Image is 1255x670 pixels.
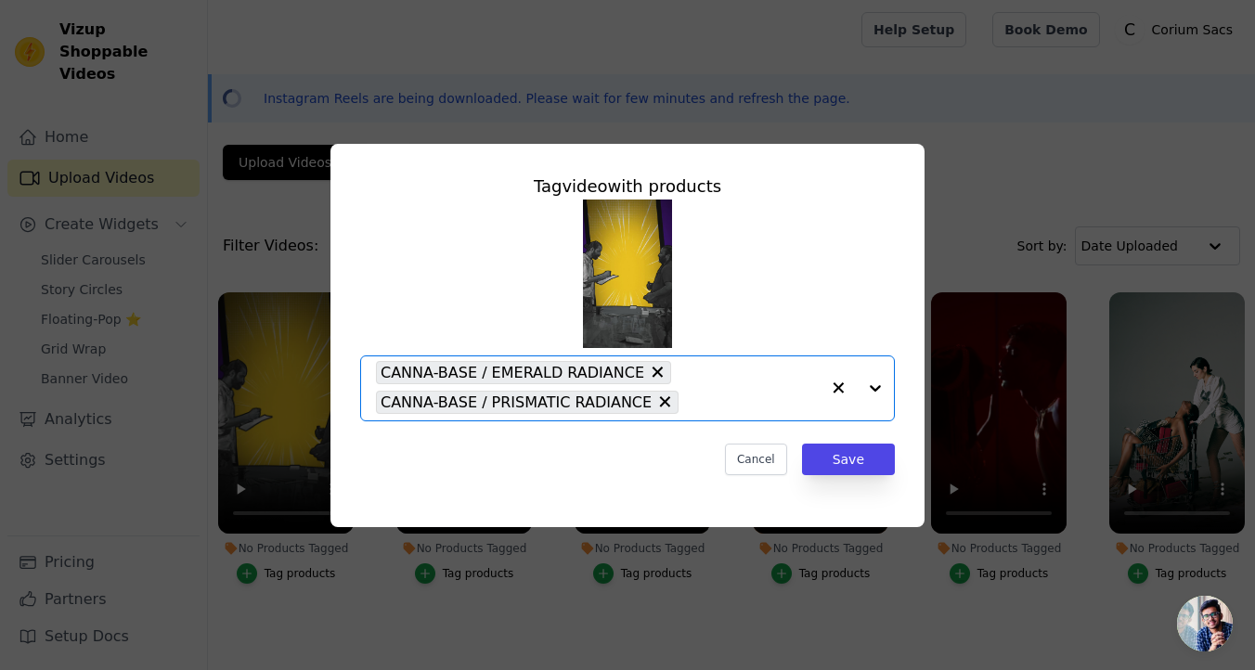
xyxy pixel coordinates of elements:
[725,444,787,475] button: Cancel
[381,391,652,414] span: CANNA-BASE / PRISMATIC RADIANCE
[360,174,895,200] div: Tag video with products
[802,444,895,475] button: Save
[1177,596,1233,651] a: Open chat
[583,200,672,348] img: reel-preview-corium-sacs.myshopify.com-3511864576411559993_6471280212.jpeg
[381,361,644,384] span: CANNA-BASE / EMERALD RADIANCE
